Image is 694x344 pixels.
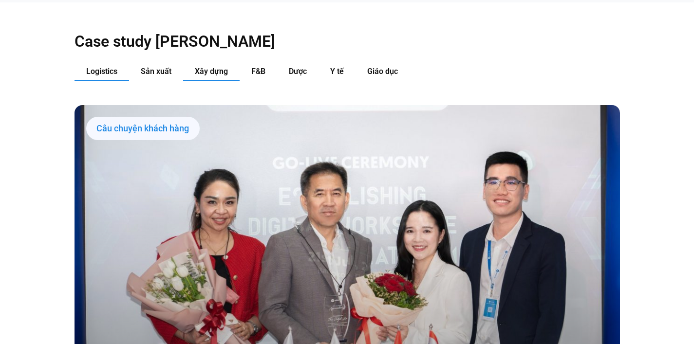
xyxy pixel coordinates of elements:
span: Dược [289,67,307,76]
span: Y tế [330,67,344,76]
span: Sản xuất [141,67,171,76]
div: Câu chuyện khách hàng [86,117,200,140]
span: Logistics [86,67,117,76]
h2: Case study [PERSON_NAME] [75,32,620,51]
span: Xây dựng [195,67,228,76]
span: Giáo dục [367,67,398,76]
span: F&B [251,67,265,76]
